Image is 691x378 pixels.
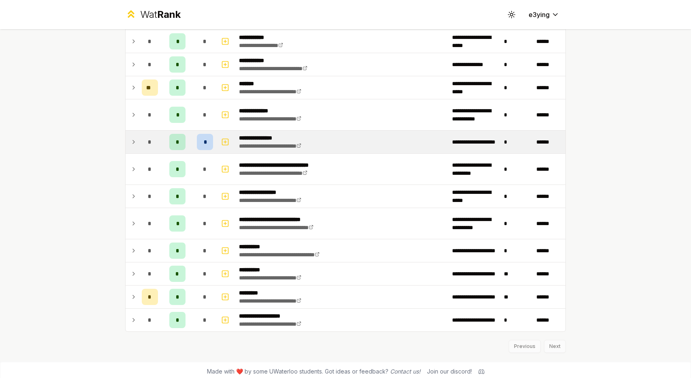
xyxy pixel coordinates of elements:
[125,8,181,21] a: WatRank
[140,8,181,21] div: Wat
[529,10,550,19] span: e3ying
[207,367,420,376] span: Made with ❤️ by some UWaterloo students. Got ideas or feedback?
[427,367,472,376] div: Join our discord!
[157,9,181,20] span: Rank
[522,7,566,22] button: e3ying
[390,368,420,375] a: Contact us!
